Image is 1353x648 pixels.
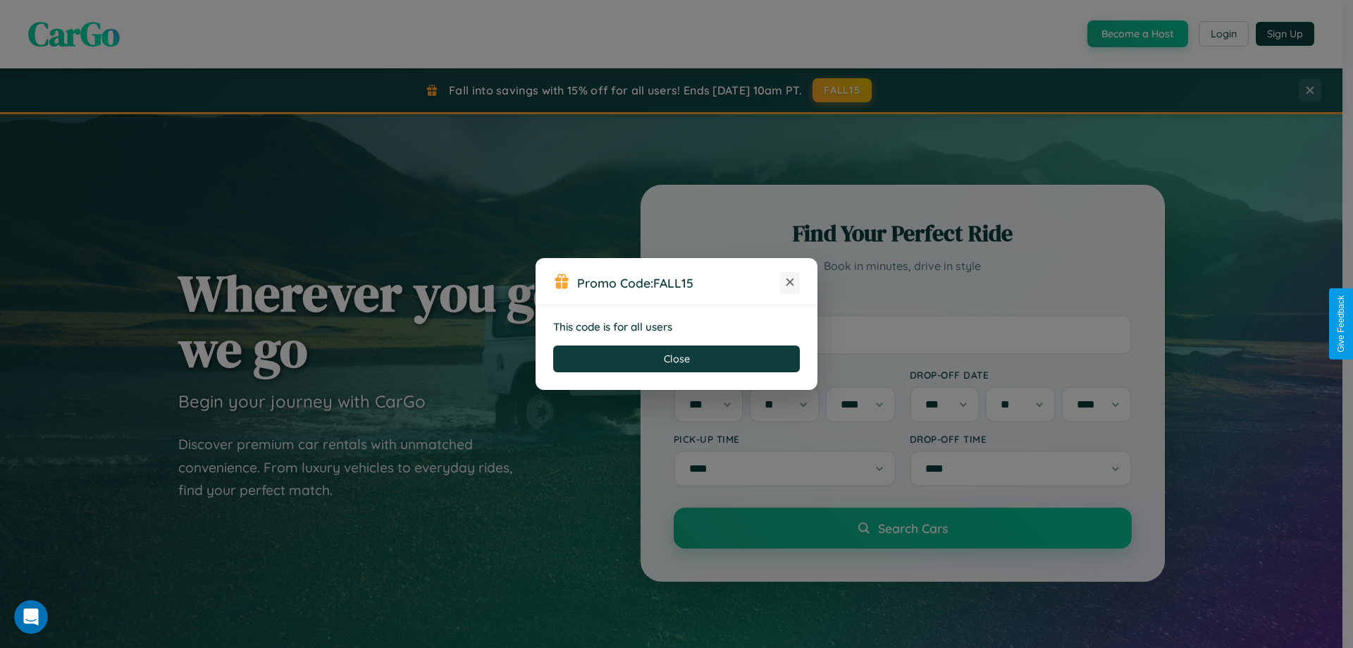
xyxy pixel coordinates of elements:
b: FALL15 [653,275,693,291]
iframe: Intercom live chat [14,600,48,634]
button: Close [553,346,800,372]
div: Give Feedback [1336,295,1346,353]
strong: This code is for all users [553,320,672,334]
h3: Promo Code: [577,275,780,291]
